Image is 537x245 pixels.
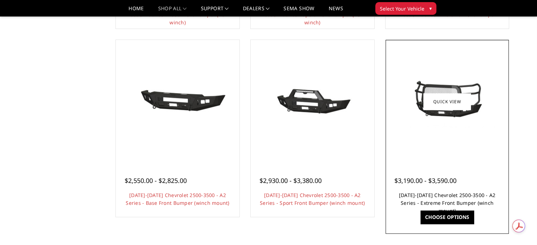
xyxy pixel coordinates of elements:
[201,6,229,16] a: Support
[423,93,471,110] a: Quick view
[399,192,496,214] a: [DATE]-[DATE] Chevrolet 2500-3500 - A2 Series - Extreme Front Bumper (winch mount)
[243,6,270,16] a: Dealers
[390,75,503,128] img: 2024-2025 Chevrolet 2500-3500 - A2 Series - Extreme Front Bumper (winch mount)
[420,210,474,224] a: Choose Options
[129,6,144,16] a: Home
[118,42,238,161] a: 2024-2025 Chevrolet 2500-3500 - A2 Series - Base Front Bumper (winch mount)
[502,211,537,245] iframe: Chat Widget
[394,176,457,185] span: $3,190.00 - $3,590.00
[380,5,424,12] span: Select Your Vehicle
[284,6,314,16] a: SEMA Show
[125,176,187,185] span: $2,550.00 - $2,825.00
[260,192,365,206] a: [DATE]-[DATE] Chevrolet 2500-3500 - A2 Series - Sport Front Bumper (winch mount)
[328,6,343,16] a: News
[256,75,369,128] img: 2024-2025 Chevrolet 2500-3500 - A2 Series - Sport Front Bumper (winch mount)
[259,176,322,185] span: $2,930.00 - $3,380.00
[126,192,229,206] a: [DATE]-[DATE] Chevrolet 2500-3500 - A2 Series - Base Front Bumper (winch mount)
[252,42,372,161] a: 2024-2025 Chevrolet 2500-3500 - A2 Series - Sport Front Bumper (winch mount)
[121,75,234,128] img: 2024-2025 Chevrolet 2500-3500 - A2 Series - Base Front Bumper (winch mount)
[375,2,436,15] button: Select Your Vehicle
[387,42,507,161] a: 2024-2025 Chevrolet 2500-3500 - A2 Series - Extreme Front Bumper (winch mount)
[429,5,432,12] span: ▾
[158,6,187,16] a: shop all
